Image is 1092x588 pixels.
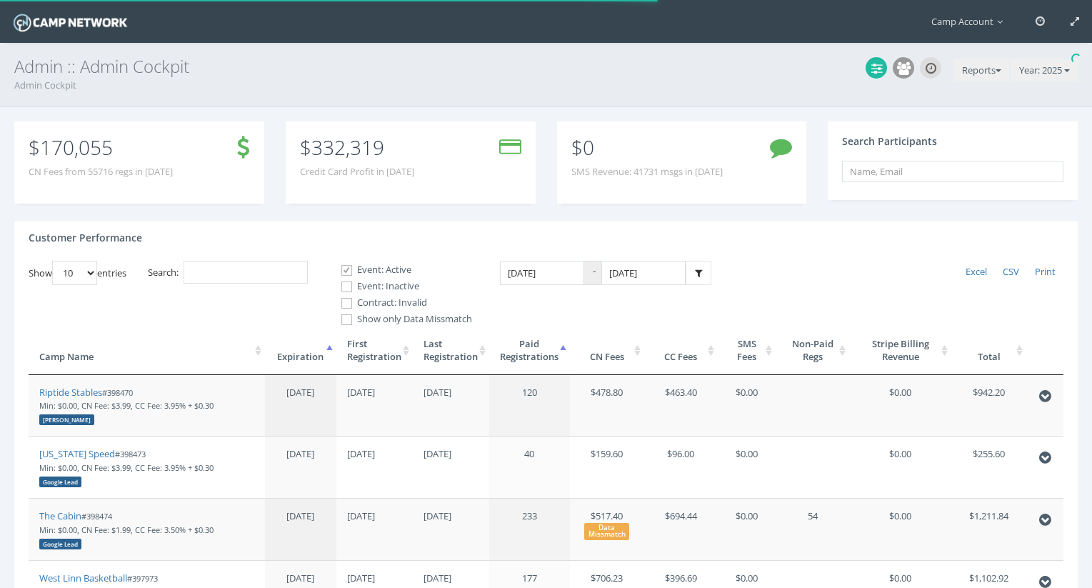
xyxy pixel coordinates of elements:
[776,327,849,375] th: Non-Paid Regs: activate to sort column ascending
[849,327,951,375] th: Stripe Billing Revenue: activate to sort column ascending
[311,134,384,161] span: 332,319
[329,312,472,327] label: Show only Data Missmatch
[951,327,1026,375] th: Total: activate to sort column ascending
[1019,64,1062,76] span: Year: 2025
[39,511,214,548] small: #398474 Min: $0.00, CN Fee: $1.99, CC Fee: 3.50% + $0.30
[644,498,718,560] td: $694.44
[29,232,142,243] h4: Customer Performance
[570,498,644,560] td: $517.40
[718,327,776,375] th: SMS Fees: activate to sort column ascending
[413,498,489,560] td: [DATE]
[265,327,336,375] th: Expiration: activate to sort column descending
[286,386,314,399] span: [DATE]
[39,386,102,399] a: Riptide Stables
[718,436,776,498] td: $0.00
[489,498,570,560] td: 233
[148,261,308,284] label: Search:
[842,161,1063,182] input: Name, Email
[954,59,1009,82] button: Reports
[39,477,81,487] div: Google Lead
[951,375,1026,437] td: $942.20
[842,136,937,146] h4: Search Participants
[329,296,472,310] label: Contract: Invalid
[951,436,1026,498] td: $255.60
[39,449,214,486] small: #398473 Min: $0.00, CN Fee: $3.99, CC Fee: 3.95% + $0.30
[329,279,472,294] label: Event: Inactive
[1027,261,1063,284] a: Print
[29,327,265,375] th: Camp Name: activate to sort column ascending
[644,436,718,498] td: $96.00
[286,509,314,522] span: [DATE]
[489,327,570,375] th: PaidRegistrations: activate to sort column ascending
[39,539,81,549] div: Google Lead
[39,447,115,460] a: [US_STATE] Speed
[644,375,718,437] td: $463.40
[286,572,314,584] span: [DATE]
[966,265,987,278] span: Excel
[958,261,995,284] a: Excel
[570,327,644,375] th: CN Fees: activate to sort column ascending
[1003,265,1019,278] span: CSV
[39,414,94,425] div: [PERSON_NAME]
[52,261,97,285] select: Showentries
[29,261,126,285] label: Show entries
[1035,265,1056,278] span: Print
[29,165,173,179] span: CN Fees from 55716 regs in [DATE]
[718,498,776,560] td: $0.00
[995,261,1027,284] a: CSV
[14,79,76,91] a: Admin Cockpit
[951,498,1026,560] td: $1,211.84
[584,523,630,540] div: Data Missmatch
[336,436,413,498] td: [DATE]
[849,375,951,437] td: $0.00
[718,375,776,437] td: $0.00
[601,261,686,286] input: Date Range: To
[776,498,849,560] td: 54
[500,261,584,286] input: Date Range: From
[849,498,951,560] td: $0.00
[300,165,414,179] span: Credit Card Profit in [DATE]
[644,327,718,375] th: CC Fees: activate to sort column ascending
[39,387,214,424] small: #398470 Min: $0.00, CN Fee: $3.99, CC Fee: 3.95% + $0.30
[1011,59,1078,82] button: Year: 2025
[931,15,1010,28] span: Camp Account
[329,263,472,277] label: Event: Active
[14,57,1078,76] h3: Admin :: Admin Cockpit
[571,134,594,161] span: $0
[413,436,489,498] td: [DATE]
[336,327,413,375] th: FirstRegistration: activate to sort column ascending
[184,261,308,284] input: Search:
[413,327,489,375] th: LastRegistration: activate to sort column ascending
[570,375,644,437] td: $478.80
[40,134,113,161] span: 170,055
[584,261,601,286] span: -
[11,10,130,35] img: Camp Network
[489,436,570,498] td: 40
[300,139,414,155] p: $
[39,572,127,584] a: West Linn Basketball
[849,436,951,498] td: $0.00
[570,436,644,498] td: $159.60
[336,375,413,437] td: [DATE]
[413,375,489,437] td: [DATE]
[29,139,173,155] p: $
[286,447,314,460] span: [DATE]
[336,498,413,560] td: [DATE]
[489,375,570,437] td: 120
[571,165,723,179] span: SMS Revenue: 41731 msgs in [DATE]
[39,509,81,522] a: The Cabin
